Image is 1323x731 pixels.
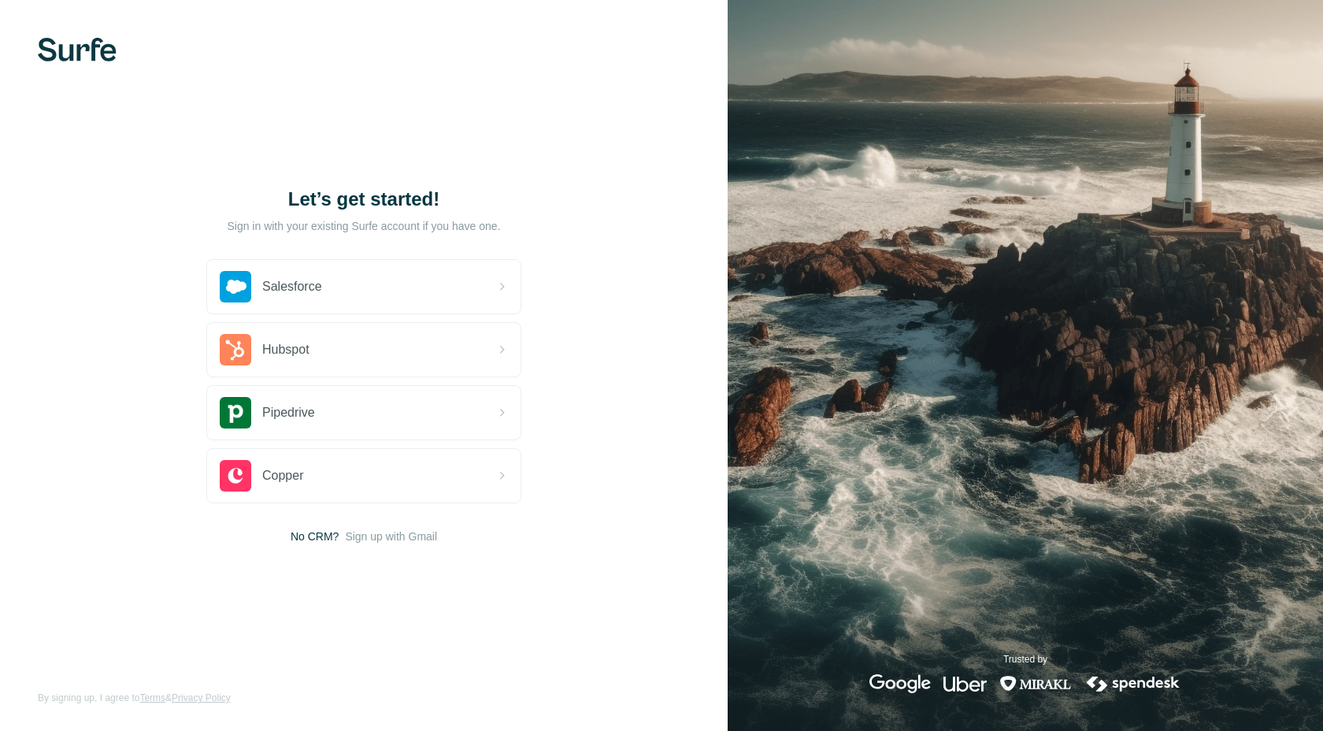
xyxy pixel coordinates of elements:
[999,674,1072,693] img: mirakl's logo
[869,674,931,693] img: google's logo
[1003,652,1047,666] p: Trusted by
[220,334,251,365] img: hubspot's logo
[262,340,309,359] span: Hubspot
[139,692,165,703] a: Terms
[1084,674,1182,693] img: spendesk's logo
[220,397,251,429] img: pipedrive's logo
[291,529,339,544] span: No CRM?
[38,38,117,61] img: Surfe's logo
[220,271,251,302] img: salesforce's logo
[227,218,500,234] p: Sign in with your existing Surfe account if you have one.
[262,277,322,296] span: Salesforce
[345,529,437,544] button: Sign up with Gmail
[943,674,987,693] img: uber's logo
[262,403,315,422] span: Pipedrive
[172,692,231,703] a: Privacy Policy
[262,466,303,485] span: Copper
[220,460,251,492] img: copper's logo
[206,187,521,212] h1: Let’s get started!
[38,691,231,705] span: By signing up, I agree to &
